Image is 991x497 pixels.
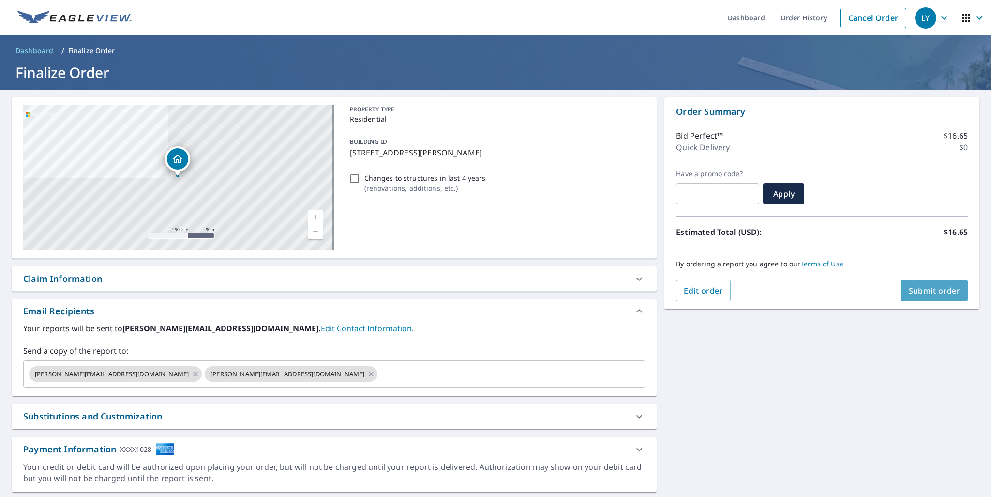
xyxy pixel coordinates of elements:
[23,410,162,423] div: Substitutions and Customization
[959,141,968,153] p: $0
[350,138,387,146] p: BUILDING ID
[23,462,645,484] div: Your credit or debit card will be authorized upon placing your order, but will not be charged unt...
[771,188,796,199] span: Apply
[205,366,377,382] div: [PERSON_NAME][EMAIL_ADDRESS][DOMAIN_NAME]
[321,323,414,334] a: EditContactInfo
[676,226,822,238] p: Estimated Total (USD):
[944,226,968,238] p: $16.65
[840,8,906,28] a: Cancel Order
[676,130,723,141] p: Bid Perfect™
[122,323,321,334] b: [PERSON_NAME][EMAIL_ADDRESS][DOMAIN_NAME].
[12,266,657,291] div: Claim Information
[676,280,731,301] button: Edit order
[350,147,642,158] p: [STREET_ADDRESS][PERSON_NAME]
[308,210,323,224] a: Current Level 17, Zoom In
[156,443,174,456] img: cardImage
[350,105,642,114] p: PROPERTY TYPE
[12,43,979,59] nav: breadcrumb
[23,272,102,285] div: Claim Information
[12,62,979,82] h1: Finalize Order
[29,370,195,379] span: [PERSON_NAME][EMAIL_ADDRESS][DOMAIN_NAME]
[17,11,132,25] img: EV Logo
[23,305,94,318] div: Email Recipients
[901,280,968,301] button: Submit order
[944,130,968,141] p: $16.65
[676,170,759,178] label: Have a promo code?
[12,43,58,59] a: Dashboard
[308,224,323,239] a: Current Level 17, Zoom Out
[676,260,968,268] p: By ordering a report you agree to our
[364,183,486,193] p: ( renovations, additions, etc. )
[61,45,64,57] li: /
[676,105,968,118] p: Order Summary
[23,345,645,357] label: Send a copy of the report to:
[909,285,961,296] span: Submit order
[800,259,843,268] a: Terms of Use
[915,7,936,29] div: LY
[23,443,174,456] div: Payment Information
[15,46,54,56] span: Dashboard
[684,285,723,296] span: Edit order
[350,114,642,124] p: Residential
[12,299,657,323] div: Email Recipients
[120,443,151,456] div: XXXX1028
[29,366,202,382] div: [PERSON_NAME][EMAIL_ADDRESS][DOMAIN_NAME]
[676,141,730,153] p: Quick Delivery
[165,146,190,176] div: Dropped pin, building 1, Residential property, 71575 Chini Orchard Rd Flushing, OH 43977
[12,437,657,462] div: Payment InformationXXXX1028cardImage
[23,323,645,334] label: Your reports will be sent to
[763,183,804,204] button: Apply
[68,46,115,56] p: Finalize Order
[12,404,657,429] div: Substitutions and Customization
[364,173,486,183] p: Changes to structures in last 4 years
[205,370,370,379] span: [PERSON_NAME][EMAIL_ADDRESS][DOMAIN_NAME]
